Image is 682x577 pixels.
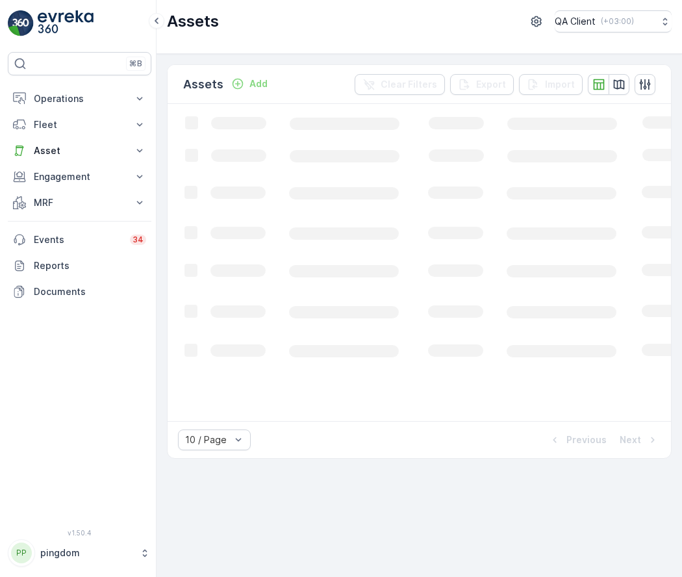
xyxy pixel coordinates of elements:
[34,285,146,298] p: Documents
[547,432,608,448] button: Previous
[8,279,151,305] a: Documents
[133,235,144,245] p: 34
[34,196,125,209] p: MRF
[566,433,607,446] p: Previous
[601,16,634,27] p: ( +03:00 )
[34,118,125,131] p: Fleet
[226,76,273,92] button: Add
[8,253,151,279] a: Reports
[545,78,575,91] p: Import
[8,164,151,190] button: Engagement
[555,15,596,28] p: QA Client
[40,546,133,559] p: pingdom
[8,86,151,112] button: Operations
[476,78,506,91] p: Export
[167,11,219,32] p: Assets
[8,529,151,537] span: v 1.50.4
[8,10,34,36] img: logo
[8,190,151,216] button: MRF
[618,432,661,448] button: Next
[519,74,583,95] button: Import
[38,10,94,36] img: logo_light-DOdMpM7g.png
[34,233,122,246] p: Events
[34,144,125,157] p: Asset
[34,170,125,183] p: Engagement
[8,138,151,164] button: Asset
[450,74,514,95] button: Export
[8,539,151,567] button: PPpingdom
[555,10,672,32] button: QA Client(+03:00)
[620,433,641,446] p: Next
[355,74,445,95] button: Clear Filters
[183,75,223,94] p: Assets
[34,92,125,105] p: Operations
[8,112,151,138] button: Fleet
[129,58,142,69] p: ⌘B
[381,78,437,91] p: Clear Filters
[249,77,268,90] p: Add
[8,227,151,253] a: Events34
[34,259,146,272] p: Reports
[11,543,32,563] div: PP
